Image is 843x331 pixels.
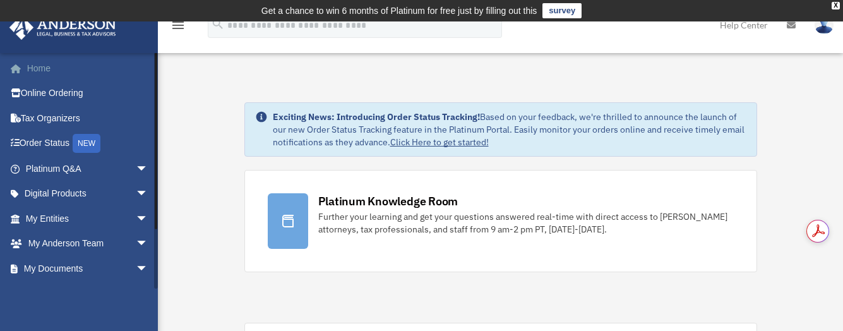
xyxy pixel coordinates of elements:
[170,22,186,33] a: menu
[136,281,161,307] span: arrow_drop_down
[9,56,167,81] a: Home
[136,181,161,207] span: arrow_drop_down
[9,156,167,181] a: Platinum Q&Aarrow_drop_down
[390,136,489,148] a: Click Here to get started!
[211,17,225,31] i: search
[9,81,167,106] a: Online Ordering
[244,170,757,272] a: Platinum Knowledge Room Further your learning and get your questions answered real-time with dire...
[73,134,100,153] div: NEW
[6,15,120,40] img: Anderson Advisors Platinum Portal
[318,210,734,236] div: Further your learning and get your questions answered real-time with direct access to [PERSON_NAM...
[9,131,167,157] a: Order StatusNEW
[273,111,746,148] div: Based on your feedback, we're thrilled to announce the launch of our new Order Status Tracking fe...
[9,231,167,256] a: My Anderson Teamarrow_drop_down
[136,256,161,282] span: arrow_drop_down
[170,18,186,33] i: menu
[9,206,167,231] a: My Entitiesarrow_drop_down
[136,206,161,232] span: arrow_drop_down
[136,231,161,257] span: arrow_drop_down
[815,16,834,34] img: User Pic
[261,3,537,18] div: Get a chance to win 6 months of Platinum for free just by filling out this
[832,2,840,9] div: close
[273,111,480,123] strong: Exciting News: Introducing Order Status Tracking!
[542,3,582,18] a: survey
[9,181,167,207] a: Digital Productsarrow_drop_down
[318,193,458,209] div: Platinum Knowledge Room
[9,281,167,306] a: Online Learningarrow_drop_down
[9,256,167,281] a: My Documentsarrow_drop_down
[136,156,161,182] span: arrow_drop_down
[9,105,167,131] a: Tax Organizers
